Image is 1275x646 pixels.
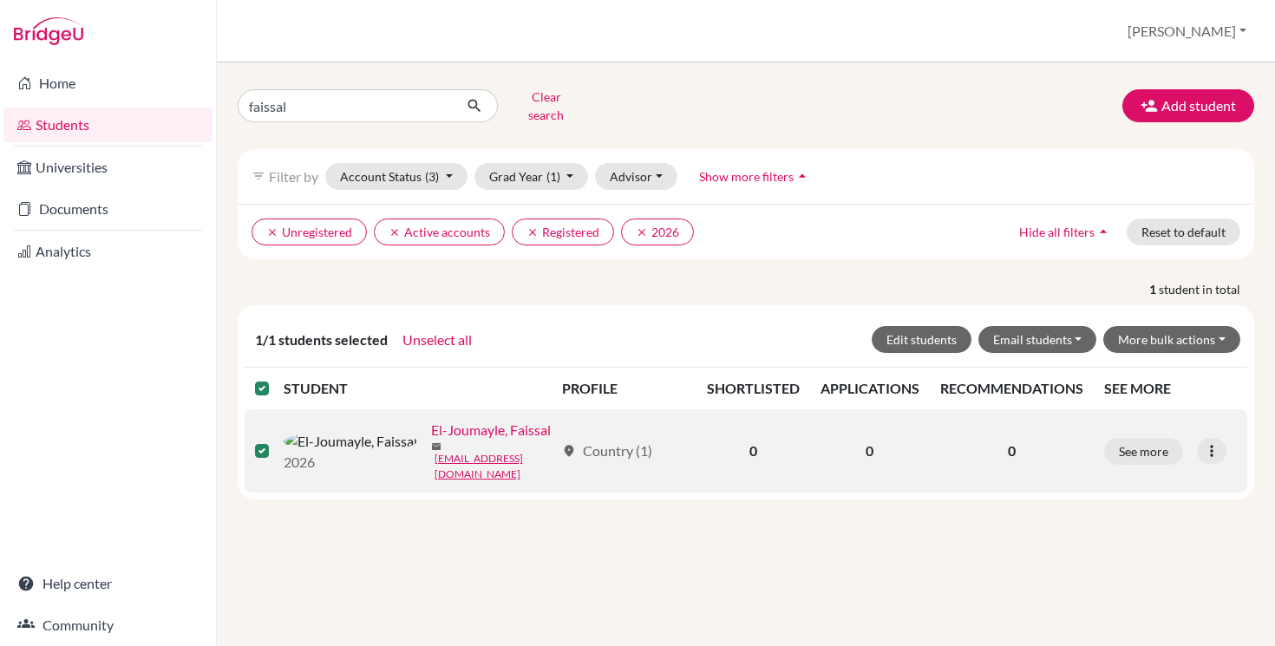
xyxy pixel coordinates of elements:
button: Clear search [498,83,594,128]
button: clearUnregistered [252,219,367,245]
button: Hide all filtersarrow_drop_up [1004,219,1127,245]
a: Analytics [3,234,212,269]
button: clearActive accounts [374,219,505,245]
th: APPLICATIONS [810,368,930,409]
span: (1) [546,169,560,184]
button: Edit students [872,326,971,353]
i: clear [526,226,539,238]
i: clear [389,226,401,238]
a: Students [3,108,212,142]
button: clear2026 [621,219,694,245]
i: filter_list [252,169,265,183]
a: Universities [3,150,212,185]
span: Show more filters [699,169,794,184]
a: [EMAIL_ADDRESS][DOMAIN_NAME] [435,451,554,482]
button: [PERSON_NAME] [1120,15,1254,48]
button: More bulk actions [1103,326,1240,353]
a: Help center [3,566,212,601]
button: Email students [978,326,1097,353]
th: RECOMMENDATIONS [930,368,1094,409]
button: Show more filtersarrow_drop_up [684,163,826,190]
span: location_on [562,444,576,458]
span: student in total [1159,280,1254,298]
td: 0 [810,409,930,493]
button: Reset to default [1127,219,1240,245]
td: 0 [696,409,810,493]
i: clear [636,226,648,238]
p: 0 [940,440,1083,461]
th: STUDENT [284,368,552,409]
img: Bridge-U [14,17,83,45]
i: arrow_drop_up [794,167,811,185]
span: 1/1 students selected [255,330,388,350]
a: El-Joumayle, Faissal [431,420,551,440]
span: Filter by [269,168,318,185]
p: 2026 [284,452,417,473]
i: arrow_drop_up [1095,223,1112,240]
th: SEE MORE [1094,368,1247,409]
strong: 1 [1149,280,1159,298]
a: Documents [3,192,212,226]
button: See more [1104,438,1183,465]
button: clearRegistered [512,219,614,245]
button: Add student [1122,89,1254,122]
th: PROFILE [552,368,696,409]
button: Account Status(3) [325,163,467,190]
th: SHORTLISTED [696,368,810,409]
span: Hide all filters [1019,225,1095,239]
span: mail [431,441,441,452]
button: Grad Year(1) [474,163,589,190]
span: (3) [425,169,439,184]
a: Home [3,66,212,101]
img: El-Joumayle, Faissal [284,431,417,452]
i: clear [266,226,278,238]
button: Unselect all [402,329,473,351]
button: Advisor [595,163,677,190]
input: Find student by name... [238,89,453,122]
a: Community [3,608,212,643]
div: Country (1) [562,440,652,461]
